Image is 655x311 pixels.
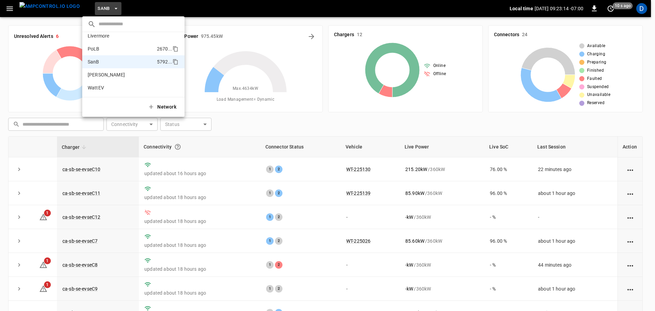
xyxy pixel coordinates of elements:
[88,84,154,91] p: WattEV
[88,45,154,52] p: PoLB
[144,100,182,114] button: Network
[172,45,179,53] div: copy
[172,58,179,66] div: copy
[88,71,156,78] p: [PERSON_NAME]
[88,58,154,65] p: SanB
[88,32,155,39] p: Livermore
